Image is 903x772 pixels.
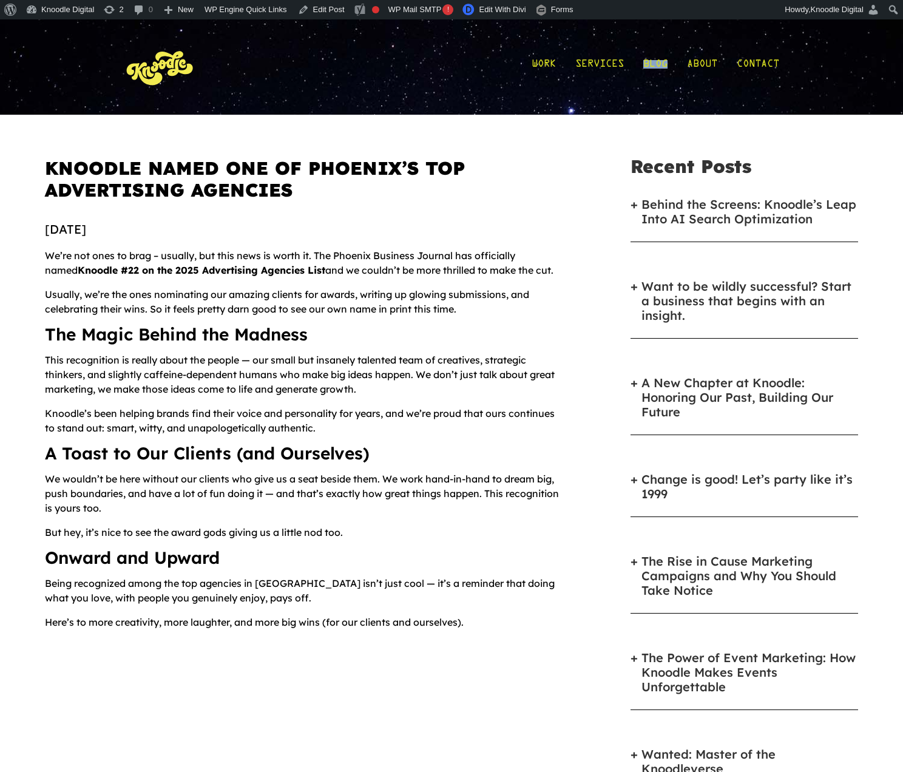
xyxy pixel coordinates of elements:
h2: The Magic Behind the Madness [45,326,565,353]
a: The Rise in Cause Marketing Campaigns and Why You Should Take Notice [641,554,858,598]
p: Being recognized among the top agencies in [GEOGRAPHIC_DATA] isn’t just cool — it’s a reminder th... [45,576,565,615]
a: Services [575,39,624,95]
a: The Power of Event Marketing: How Knoodle Makes Events Unforgettable [641,651,858,694]
p: Here’s to more creativity, more laughter, and more big wins (for our clients and ourselves). [45,615,565,639]
a: About [687,39,717,95]
span: ! [442,4,453,15]
a: Change is good! Let’s party like it’s 1999 [641,472,858,501]
div: [DATE] [45,220,565,239]
em: Submit [178,374,220,390]
p: Knoodle’s been helping brands find their voice and personality for years, and we’re proud that ou... [45,406,565,445]
h2: Onward and Upward [45,549,565,576]
p: This recognition is really about the people — our small but insanely talented team of creatives, ... [45,353,565,406]
a: Behind the Screens: Knoodle’s Leap Into AI Search Optimization [641,197,858,226]
p: We wouldn’t be here without our clients who give us a seat beside them. We work hand-in-hand to d... [45,472,565,525]
p: Usually, we’re the ones nominating our amazing clients for awards, writing up glowing submissions... [45,287,565,326]
textarea: Type your message and click 'Submit' [6,331,231,374]
p: But hey, it’s nice to see the award gods giving us a little nod too. [45,525,565,549]
div: Leave a message [63,68,204,84]
h1: Knoodle Named One of Phoenix’s Top Advertising Agencies [45,157,565,211]
span: Knoodle Digital [811,5,864,14]
p: We’re not ones to brag – usually, but this news is worth it. The Phoenix Business Journal has off... [45,248,565,287]
em: Driven by SalesIQ [95,318,154,327]
img: salesiqlogo_leal7QplfZFryJ6FIlVepeu7OftD7mt8q6exU6-34PB8prfIgodN67KcxXM9Y7JQ_.png [84,319,92,326]
img: logo_Zg8I0qSkbAqR2WFHt3p6CTuqpyXMFPubPcD2OT02zFN43Cy9FUNNG3NEPhM_Q1qe_.png [21,73,51,80]
div: Focus keyphrase not set [372,6,379,13]
div: Minimize live chat window [199,6,228,35]
a: A New Chapter at Knoodle: Honoring Our Past, Building Our Future [641,376,858,419]
a: Want to be wildly successful? Start a business that begins with an insight. [641,279,858,323]
h2: A Toast to Our Clients (and Ourselves) [45,445,565,472]
strong: Knoodle #22 on the 2025 Advertising Agencies List [78,264,325,276]
span: We are offline. Please leave us a message. [25,153,212,276]
a: Contact [737,39,779,95]
img: KnoLogo(yellow) [124,39,197,95]
a: Blog [643,39,668,95]
h5: Recent Posts [631,157,858,185]
a: Work [532,39,556,95]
